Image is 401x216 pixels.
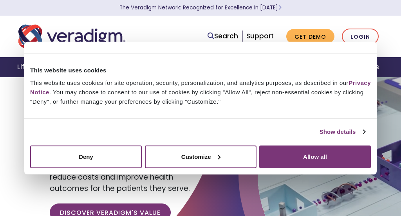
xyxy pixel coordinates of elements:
a: Privacy Notice [30,79,371,95]
span: Empowering our clients with trusted data, insights, and solutions to help reduce costs and improv... [50,149,190,194]
div: This website uses cookies for site operation, security, personalization, and analytics purposes, ... [30,78,371,106]
button: Customize [145,145,256,168]
a: Support [246,31,274,41]
div: This website uses cookies [30,66,371,75]
button: Allow all [259,145,371,168]
a: Show details [320,127,365,137]
a: Login [342,29,379,45]
button: Deny [30,145,142,168]
a: Life Sciences [13,57,68,77]
a: Search [208,31,238,41]
img: Veradigm logo [18,23,126,49]
span: Learn More [278,4,282,11]
a: The Veradigm Network: Recognized for Excellence in [DATE]Learn More [119,4,282,11]
a: Get Demo [286,29,334,44]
